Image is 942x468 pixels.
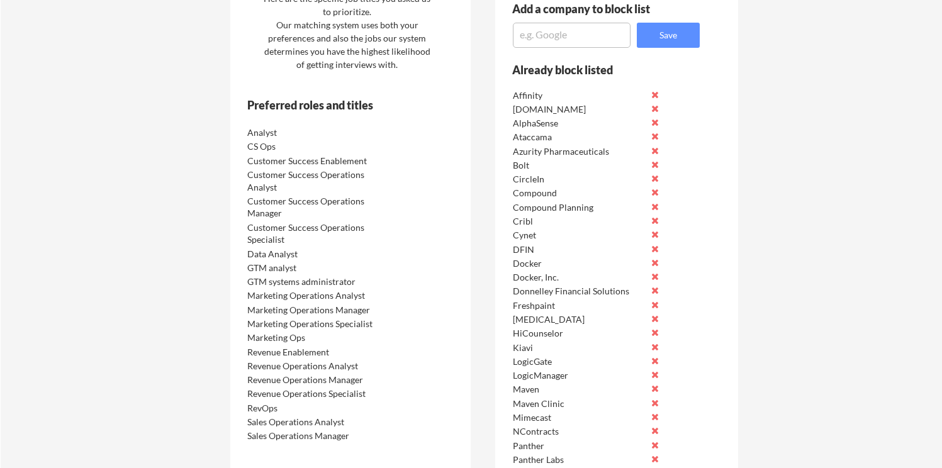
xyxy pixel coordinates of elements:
div: Customer Success Operations Specialist [247,221,380,246]
div: Customer Success Operations Manager [247,195,380,220]
div: GTM systems administrator [247,276,380,288]
button: Save [637,23,700,48]
div: GTM analyst [247,262,380,274]
div: Panther [513,440,646,452]
div: Ataccama [513,131,646,143]
div: Marketing Ops [247,331,380,344]
div: Panther Labs [513,454,646,466]
div: Compound [513,187,646,199]
div: Sales Operations Manager [247,430,380,442]
div: AlphaSense [513,117,646,130]
div: Freshpaint [513,299,646,312]
div: Azurity Pharmaceuticals [513,145,646,158]
div: Marketing Operations Specialist [247,318,380,330]
div: NContracts [513,425,646,438]
div: Revenue Enablement [247,346,380,359]
div: Docker, Inc. [513,271,646,284]
div: RevOps [247,402,380,415]
div: Revenue Operations Manager [247,374,380,386]
div: Maven [513,383,646,396]
div: Affinity [513,89,646,102]
div: [MEDICAL_DATA] [513,313,646,326]
div: Customer Success Enablement [247,155,380,167]
div: Data Analyst [247,248,380,260]
div: Bolt [513,159,646,172]
div: Revenue Operations Specialist [247,387,380,400]
div: Sales Operations Analyst [247,416,380,428]
div: Compound Planning [513,201,646,214]
div: Docker [513,257,646,270]
div: DFIN [513,243,646,256]
div: Preferred roles and titles [247,99,418,111]
div: Revenue Operations Analyst [247,360,380,372]
div: CS Ops [247,140,380,153]
div: [DOMAIN_NAME] [513,103,646,116]
div: Customer Success Operations Analyst [247,169,380,193]
div: Marketing Operations Manager [247,304,380,316]
div: HiCounselor [513,327,646,340]
div: Maven Clinic [513,398,646,410]
div: Analyst [247,126,380,139]
div: Cynet [513,229,646,242]
div: Already block listed [512,64,683,75]
div: Mimecast [513,411,646,424]
div: Marketing Operations Analyst [247,289,380,302]
div: LogicGate [513,355,646,368]
div: CircleIn [513,173,646,186]
div: Add a company to block list [512,3,670,14]
div: LogicManager [513,369,646,382]
div: Kiavi [513,342,646,354]
div: Cribl [513,215,646,228]
div: Donnelley Financial Solutions [513,285,646,298]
